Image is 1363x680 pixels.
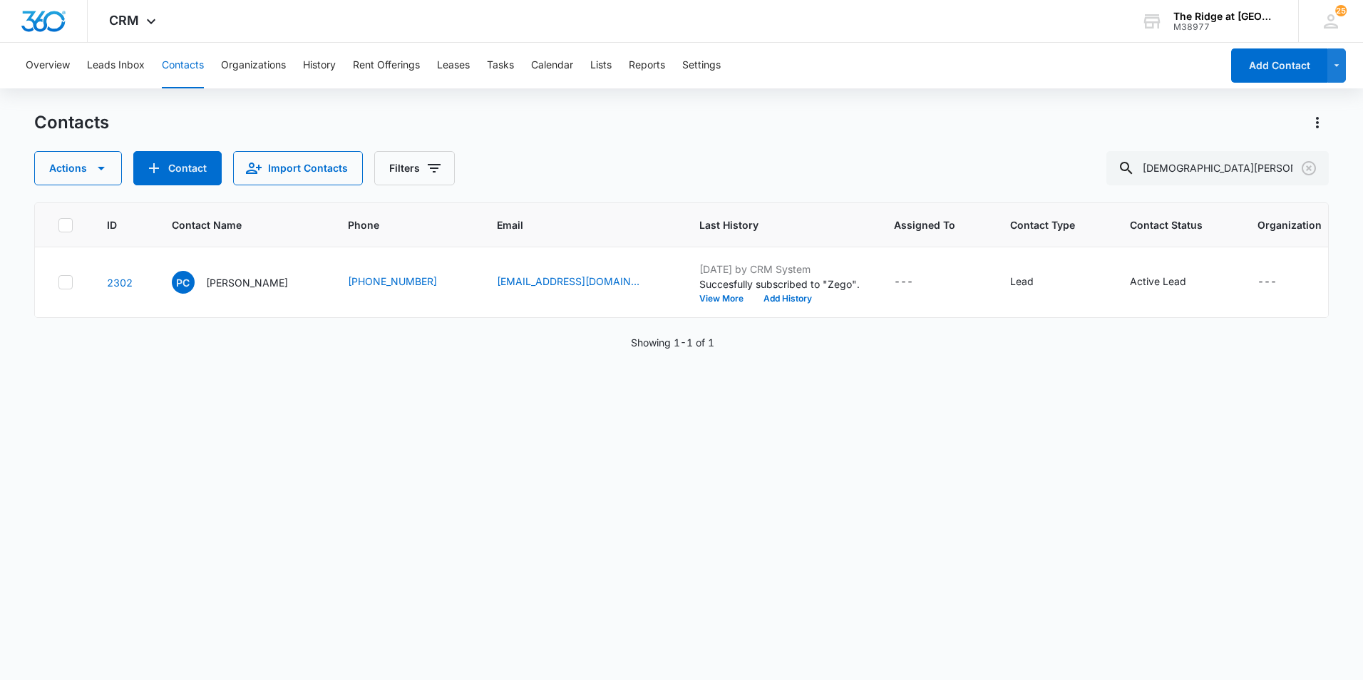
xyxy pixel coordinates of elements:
[348,274,463,291] div: Phone - (970) 373-7216 - Select to Edit Field
[699,294,753,303] button: View More
[497,274,639,289] a: [EMAIL_ADDRESS][DOMAIN_NAME]
[1130,274,1212,291] div: Contact Status - Active Lead - Select to Edit Field
[34,112,109,133] h1: Contacts
[753,294,822,303] button: Add History
[1257,274,1302,291] div: Organization - - Select to Edit Field
[348,274,437,289] a: [PHONE_NUMBER]
[1335,5,1347,16] div: notifications count
[87,43,145,88] button: Leads Inbox
[34,151,122,185] button: Actions
[1010,217,1075,232] span: Contact Type
[221,43,286,88] button: Organizations
[699,217,839,232] span: Last History
[487,43,514,88] button: Tasks
[107,277,133,289] a: Navigate to contact details page for Paulina Contreras
[1130,217,1203,232] span: Contact Status
[109,13,139,28] span: CRM
[303,43,336,88] button: History
[1306,111,1329,134] button: Actions
[233,151,363,185] button: Import Contacts
[1010,274,1059,291] div: Contact Type - Lead - Select to Edit Field
[206,275,288,290] p: [PERSON_NAME]
[172,271,195,294] span: PC
[531,43,573,88] button: Calendar
[699,262,860,277] p: [DATE] by CRM System
[133,151,222,185] button: Add Contact
[629,43,665,88] button: Reports
[107,217,117,232] span: ID
[1173,22,1277,32] div: account id
[1010,274,1034,289] div: Lead
[353,43,420,88] button: Rent Offerings
[348,217,442,232] span: Phone
[1257,274,1277,291] div: ---
[1335,5,1347,16] span: 25
[1173,11,1277,22] div: account name
[631,335,714,350] p: Showing 1-1 of 1
[590,43,612,88] button: Lists
[894,217,955,232] span: Assigned To
[374,151,455,185] button: Filters
[682,43,721,88] button: Settings
[1106,151,1329,185] input: Search Contacts
[172,271,314,294] div: Contact Name - Paulina Contreras - Select to Edit Field
[162,43,204,88] button: Contacts
[1257,217,1322,232] span: Organization
[26,43,70,88] button: Overview
[497,274,665,291] div: Email - paulinacja@icloud.com - Select to Edit Field
[1231,48,1327,83] button: Add Contact
[497,217,644,232] span: Email
[894,274,913,291] div: ---
[172,217,293,232] span: Contact Name
[437,43,470,88] button: Leases
[699,277,860,292] p: Succesfully subscribed to "Zego".
[894,274,939,291] div: Assigned To - - Select to Edit Field
[1130,274,1186,289] div: Active Lead
[1297,157,1320,180] button: Clear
